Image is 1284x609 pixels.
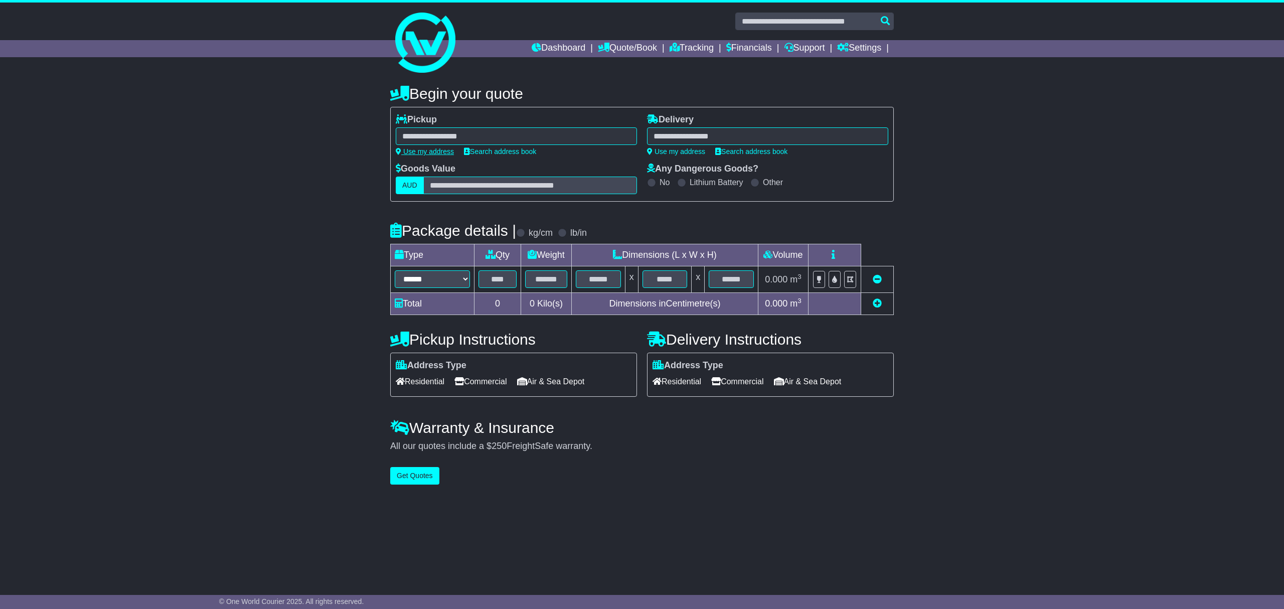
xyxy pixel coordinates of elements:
td: Type [391,244,474,266]
a: Tracking [670,40,714,57]
h4: Begin your quote [390,85,894,102]
sup: 3 [797,297,801,304]
h4: Warranty & Insurance [390,419,894,436]
span: 0.000 [765,298,787,309]
span: Air & Sea Depot [774,374,842,389]
div: All our quotes include a $ FreightSafe warranty. [390,441,894,452]
label: Address Type [653,360,723,371]
td: Total [391,293,474,315]
td: Qty [474,244,521,266]
label: Address Type [396,360,466,371]
a: Remove this item [873,274,882,284]
h4: Delivery Instructions [647,331,894,348]
td: Weight [521,244,572,266]
span: 250 [492,441,507,451]
a: Dashboard [532,40,585,57]
a: Search address book [715,147,787,156]
label: kg/cm [529,228,553,239]
label: Delivery [647,114,694,125]
label: AUD [396,177,424,194]
span: m [790,298,801,309]
span: Commercial [454,374,507,389]
td: 0 [474,293,521,315]
sup: 3 [797,273,801,280]
a: Use my address [647,147,705,156]
span: m [790,274,801,284]
span: 0 [530,298,535,309]
td: x [625,266,638,293]
label: Other [763,178,783,187]
a: Add new item [873,298,882,309]
a: Search address book [464,147,536,156]
label: lb/in [570,228,587,239]
span: Commercial [711,374,763,389]
span: Residential [653,374,701,389]
button: Get Quotes [390,467,439,485]
label: Pickup [396,114,437,125]
span: Residential [396,374,444,389]
a: Financials [726,40,772,57]
label: Goods Value [396,164,455,175]
h4: Pickup Instructions [390,331,637,348]
td: x [692,266,705,293]
span: 0.000 [765,274,787,284]
a: Use my address [396,147,454,156]
a: Quote/Book [598,40,657,57]
td: Dimensions in Centimetre(s) [571,293,758,315]
h4: Package details | [390,222,516,239]
label: Any Dangerous Goods? [647,164,758,175]
span: Air & Sea Depot [517,374,585,389]
label: Lithium Battery [690,178,743,187]
td: Volume [758,244,808,266]
a: Settings [837,40,881,57]
a: Support [784,40,825,57]
span: © One World Courier 2025. All rights reserved. [219,597,364,605]
label: No [660,178,670,187]
td: Dimensions (L x W x H) [571,244,758,266]
td: Kilo(s) [521,293,572,315]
